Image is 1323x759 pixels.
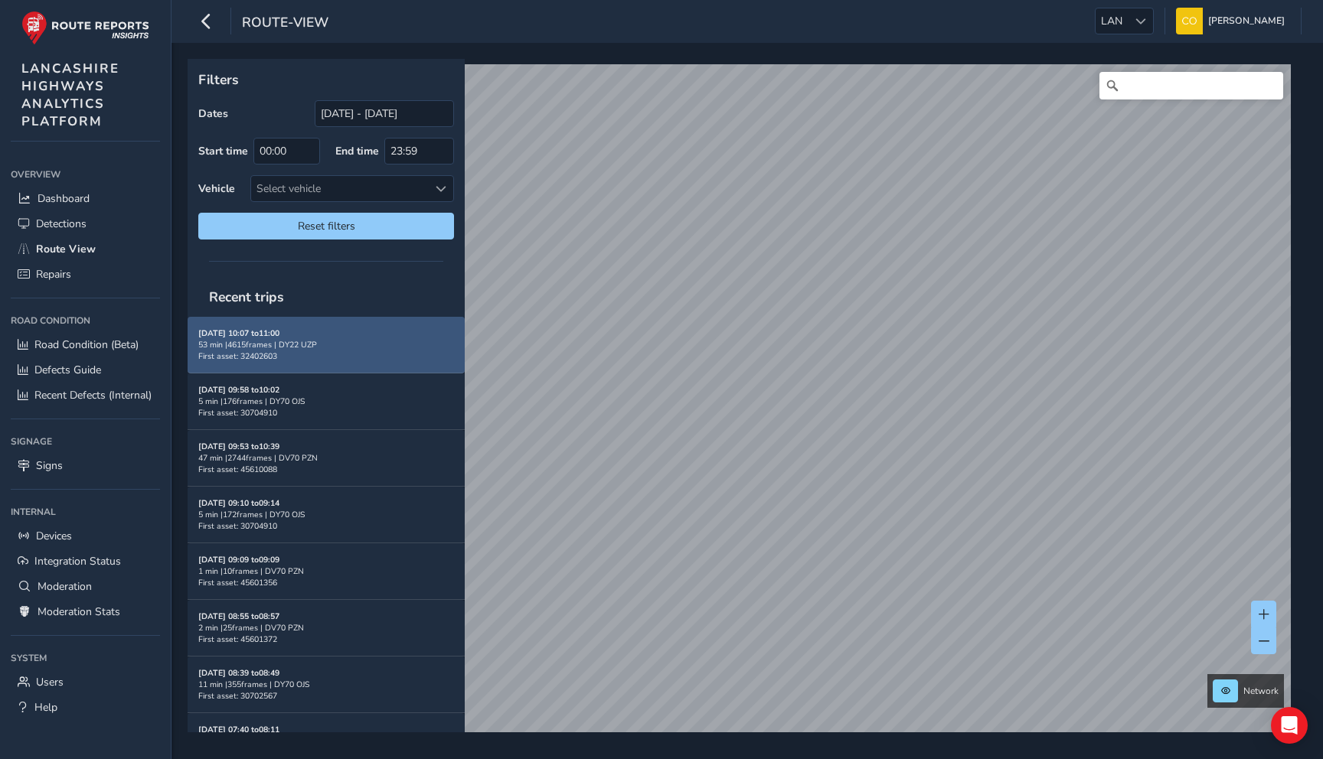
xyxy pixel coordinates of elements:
[11,236,160,262] a: Route View
[21,60,119,130] span: LANCASHIRE HIGHWAYS ANALYTICS PLATFORM
[198,213,454,239] button: Reset filters
[198,565,454,577] div: 1 min | 10 frames | DV70 PZN
[198,70,454,90] p: Filters
[11,332,160,357] a: Road Condition (Beta)
[198,634,277,645] span: First asset: 45601372
[198,452,454,464] div: 47 min | 2744 frames | DV70 PZN
[198,622,454,634] div: 2 min | 25 frames | DV70 PZN
[210,219,443,233] span: Reset filters
[34,388,152,402] span: Recent Defects (Internal)
[1243,685,1279,697] span: Network
[198,350,277,362] span: First asset: 32402603
[36,267,71,282] span: Repairs
[34,554,121,568] span: Integration Status
[198,441,279,452] strong: [DATE] 09:53 to 10:39
[36,529,72,543] span: Devices
[21,11,149,45] img: rr logo
[198,396,454,407] div: 5 min | 176 frames | DY70 OJS
[335,144,379,158] label: End time
[38,191,90,206] span: Dashboard
[198,277,295,317] span: Recent trips
[11,262,160,287] a: Repairs
[11,549,160,574] a: Integration Status
[1176,8,1203,34] img: diamond-layout
[11,453,160,478] a: Signs
[11,500,160,523] div: Internal
[1099,72,1283,99] input: Search
[198,384,279,396] strong: [DATE] 09:58 to 10:02
[198,611,279,622] strong: [DATE] 08:55 to 08:57
[11,599,160,624] a: Moderation Stats
[36,675,64,689] span: Users
[198,464,277,475] span: First asset: 45610088
[193,64,1291,750] canvas: Map
[11,523,160,549] a: Devices
[242,13,328,34] span: route-view
[11,357,160,383] a: Defects Guide
[11,647,160,669] div: System
[34,363,101,377] span: Defects Guide
[34,337,139,352] span: Road Condition (Beta)
[34,700,57,715] span: Help
[198,339,454,350] div: 53 min | 4615 frames | DY22 UZP
[36,217,87,231] span: Detections
[1208,8,1285,34] span: [PERSON_NAME]
[1176,8,1290,34] button: [PERSON_NAME]
[198,520,277,532] span: First asset: 30704910
[11,574,160,599] a: Moderation
[11,383,160,408] a: Recent Defects (Internal)
[198,554,279,565] strong: [DATE] 09:09 to 09:09
[36,458,63,473] span: Signs
[198,690,277,702] span: First asset: 30702567
[11,430,160,453] div: Signage
[198,497,279,509] strong: [DATE] 09:10 to 09:14
[11,211,160,236] a: Detections
[1271,707,1308,744] div: Open Intercom Messenger
[11,309,160,332] div: Road Condition
[198,327,279,339] strong: [DATE] 10:07 to 11:00
[198,667,279,679] strong: [DATE] 08:39 to 08:49
[36,242,96,256] span: Route View
[198,181,235,196] label: Vehicle
[11,163,160,186] div: Overview
[11,669,160,695] a: Users
[1096,8,1128,34] span: LAN
[198,407,277,419] span: First asset: 30704910
[198,577,277,588] span: First asset: 45601356
[198,144,248,158] label: Start time
[11,186,160,211] a: Dashboard
[251,176,428,201] div: Select vehicle
[198,509,454,520] div: 5 min | 172 frames | DY70 OJS
[38,579,92,594] span: Moderation
[38,604,120,619] span: Moderation Stats
[198,724,279,735] strong: [DATE] 07:40 to 08:11
[198,106,228,121] label: Dates
[11,695,160,720] a: Help
[198,679,454,690] div: 11 min | 355 frames | DY70 OJS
